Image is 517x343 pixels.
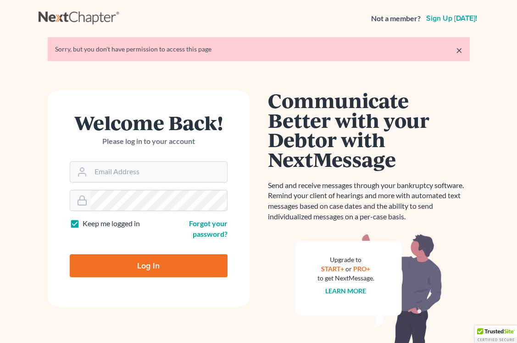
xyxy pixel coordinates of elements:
[424,15,479,22] a: Sign up [DATE]!
[456,45,462,56] a: ×
[321,265,344,273] a: START+
[371,13,421,24] strong: Not a member?
[91,162,227,182] input: Email Address
[268,180,470,222] p: Send and receive messages through your bankruptcy software. Remind your client of hearings and mo...
[83,218,140,229] label: Keep me logged in
[70,136,228,147] p: Please log in to your account
[55,45,462,54] div: Sorry, but you don't have permission to access this page
[317,274,374,283] div: to get NextMessage.
[325,287,366,295] a: Learn more
[70,113,228,132] h1: Welcome Back!
[317,255,374,264] div: Upgrade to
[353,265,370,273] a: PRO+
[345,265,352,273] span: or
[70,254,228,277] input: Log In
[189,219,228,238] a: Forgot your password?
[475,326,517,343] div: TrustedSite Certified
[268,91,470,169] h1: Communicate Better with your Debtor with NextMessage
